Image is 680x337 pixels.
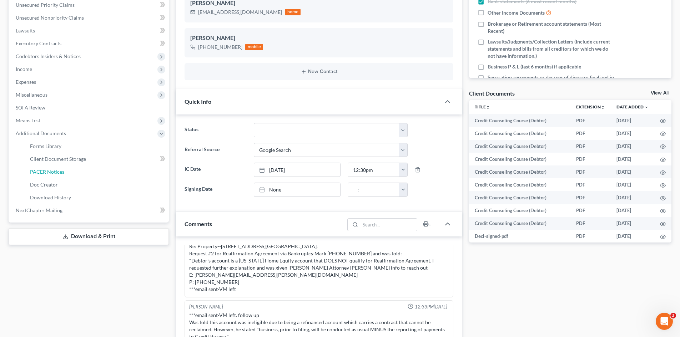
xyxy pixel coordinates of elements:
i: expand_more [644,105,649,109]
a: Date Added expand_more [616,104,649,109]
td: PDF [570,217,611,230]
td: PDF [570,204,611,217]
a: Download & Print [9,228,169,245]
span: Means Test [16,117,40,123]
label: IC Date [181,163,250,177]
input: Search... [361,219,417,231]
a: PACER Notices [24,165,169,178]
span: Other Income Documents [488,9,545,16]
span: Additional Documents [16,130,66,136]
td: [DATE] [611,140,654,153]
span: Separation agreements or decrees of divorces finalized in the past 2 years [488,74,615,88]
span: Forms Library [30,143,61,149]
span: Codebtors Insiders & Notices [16,53,81,59]
td: PDF [570,114,611,127]
span: PACER Notices [30,169,64,175]
a: NextChapter Mailing [10,204,169,217]
td: Credit Counseling Course (Debtor) [469,191,570,204]
div: Client Documents [469,90,515,97]
span: Business P & L (last 6 months) if applicable [488,63,581,70]
a: Download History [24,191,169,204]
td: [DATE] [611,127,654,140]
td: PDF [570,191,611,204]
td: [DATE] [611,178,654,191]
div: Re: Property--[STREET_ADDRESS][GEOGRAPHIC_DATA]. Request #2 for Reaffirmation Agreement via Bankr... [189,243,449,293]
div: [PERSON_NAME] [190,34,448,42]
span: Doc Creator [30,182,58,188]
span: Lawsuits/Judgments/Collection Letters (Include current statements and bills from all creditors fo... [488,38,615,60]
td: [DATE] [611,217,654,230]
a: Forms Library [24,140,169,153]
span: SOFA Review [16,104,45,111]
td: Credit Counseling Course (Debtor) [469,178,570,191]
i: unfold_more [486,105,490,109]
span: Miscellaneous [16,92,47,98]
td: [DATE] [611,114,654,127]
td: PDF [570,178,611,191]
td: [DATE] [611,153,654,165]
td: Credit Counseling Course (Debtor) [469,217,570,230]
td: [DATE] [611,165,654,178]
td: PDF [570,127,611,140]
div: mobile [245,44,263,50]
a: Client Document Storage [24,153,169,165]
label: Status [181,123,250,137]
a: Extensionunfold_more [576,104,605,109]
iframe: Intercom live chat [656,313,673,330]
div: [EMAIL_ADDRESS][DOMAIN_NAME] [198,9,282,16]
td: Credit Counseling Course (Debtor) [469,165,570,178]
td: PDF [570,165,611,178]
span: Download History [30,194,71,200]
input: -- : -- [348,163,399,177]
span: Unsecured Priority Claims [16,2,75,8]
td: Credit Counseling Course (Debtor) [469,127,570,140]
span: Income [16,66,32,72]
span: NextChapter Mailing [16,207,62,213]
span: Executory Contracts [16,40,61,46]
button: New Contact [190,69,448,75]
span: Quick Info [185,98,211,105]
td: PDF [570,230,611,243]
i: unfold_more [601,105,605,109]
a: SOFA Review [10,101,169,114]
td: [DATE] [611,230,654,243]
a: View All [651,91,669,96]
td: PDF [570,140,611,153]
span: Unsecured Nonpriority Claims [16,15,84,21]
div: [PERSON_NAME] [189,303,223,310]
span: 12:33PM[DATE] [415,303,447,310]
div: [PHONE_NUMBER] [198,44,242,51]
td: Credit Counseling Course (Debtor) [469,114,570,127]
a: [DATE] [254,163,340,177]
div: home [285,9,301,15]
a: Unsecured Nonpriority Claims [10,11,169,24]
a: Titleunfold_more [475,104,490,109]
label: Referral Source [181,143,250,157]
span: Comments [185,220,212,227]
label: Signing Date [181,183,250,197]
a: Lawsuits [10,24,169,37]
td: Credit Counseling Course (Debtor) [469,204,570,217]
td: [DATE] [611,191,654,204]
span: Expenses [16,79,36,85]
span: Brokerage or Retirement account statements (Most Recent) [488,20,615,35]
span: 3 [670,313,676,318]
td: Credit Counseling Course (Debtor) [469,140,570,153]
td: PDF [570,153,611,165]
input: -- : -- [348,183,399,196]
a: Doc Creator [24,178,169,191]
span: Lawsuits [16,27,35,34]
a: Executory Contracts [10,37,169,50]
td: [DATE] [611,204,654,217]
td: Credit Counseling Course (Debtor) [469,153,570,165]
a: None [254,183,340,196]
td: Decl-signed-pdf [469,230,570,243]
span: Client Document Storage [30,156,86,162]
